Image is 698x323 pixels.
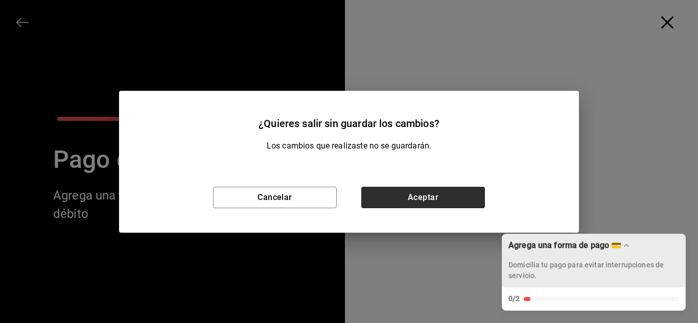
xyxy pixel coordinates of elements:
[502,234,686,311] div: Agrega una forma de pago 💳
[502,234,685,287] div: Drag to move checklist
[361,187,485,208] button: Aceptar
[119,91,579,140] h2: ¿Quieres salir sin guardar los cambios?
[508,240,621,250] div: Agrega una forma de pago 💳
[508,260,679,281] p: Domicilia tu pago para evitar interrupciones de servicio.
[508,293,520,304] div: 0/2
[502,234,685,310] button: Expand Checklist
[213,187,337,208] button: Cancelar
[267,140,431,152] p: Los cambios que realizaste no se guardarán.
